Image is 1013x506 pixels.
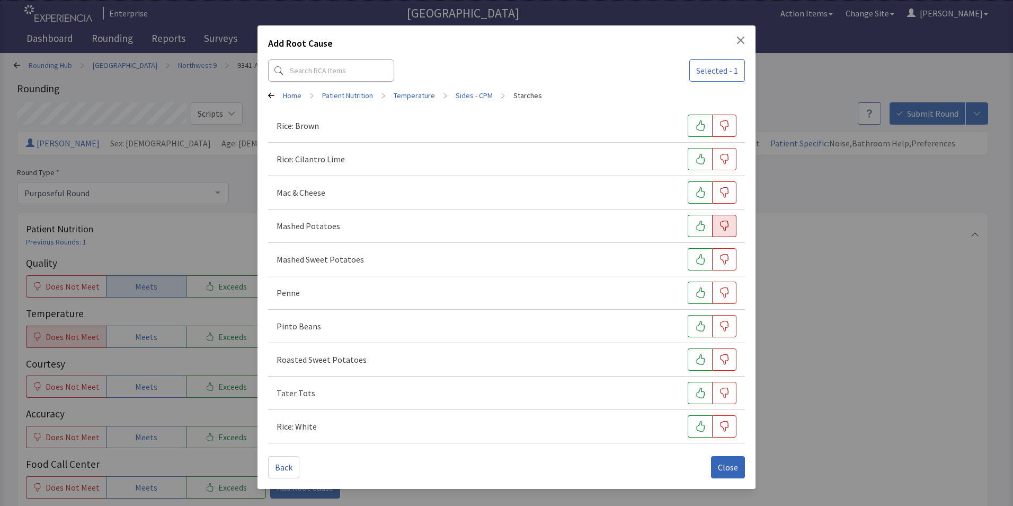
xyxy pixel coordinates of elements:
[736,36,745,45] button: Close
[268,59,394,82] input: Search RCA Items
[275,461,292,474] span: Back
[513,90,542,101] a: Starches
[394,90,435,101] a: Temperature
[268,36,333,55] h2: Add Root Cause
[268,456,299,478] button: Back
[277,320,321,333] p: Pinto Beans
[718,461,738,474] span: Close
[277,253,364,266] p: Mashed Sweet Potatoes
[283,90,301,101] a: Home
[277,153,345,165] p: Rice: Cilantro Lime
[277,353,367,366] p: Roasted Sweet Potatoes
[711,456,745,478] button: Close
[277,119,319,132] p: Rice: Brown
[277,420,317,433] p: Rice: White
[456,90,493,101] a: Sides - CPM
[310,85,314,106] span: >
[277,387,315,399] p: Tater Tots
[277,220,340,232] p: Mashed Potatoes
[277,186,325,199] p: Mac & Cheese
[443,85,447,106] span: >
[381,85,385,106] span: >
[322,90,373,101] a: Patient Nutrition
[501,85,505,106] span: >
[696,64,738,77] span: Selected - 1
[277,286,300,299] p: Penne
